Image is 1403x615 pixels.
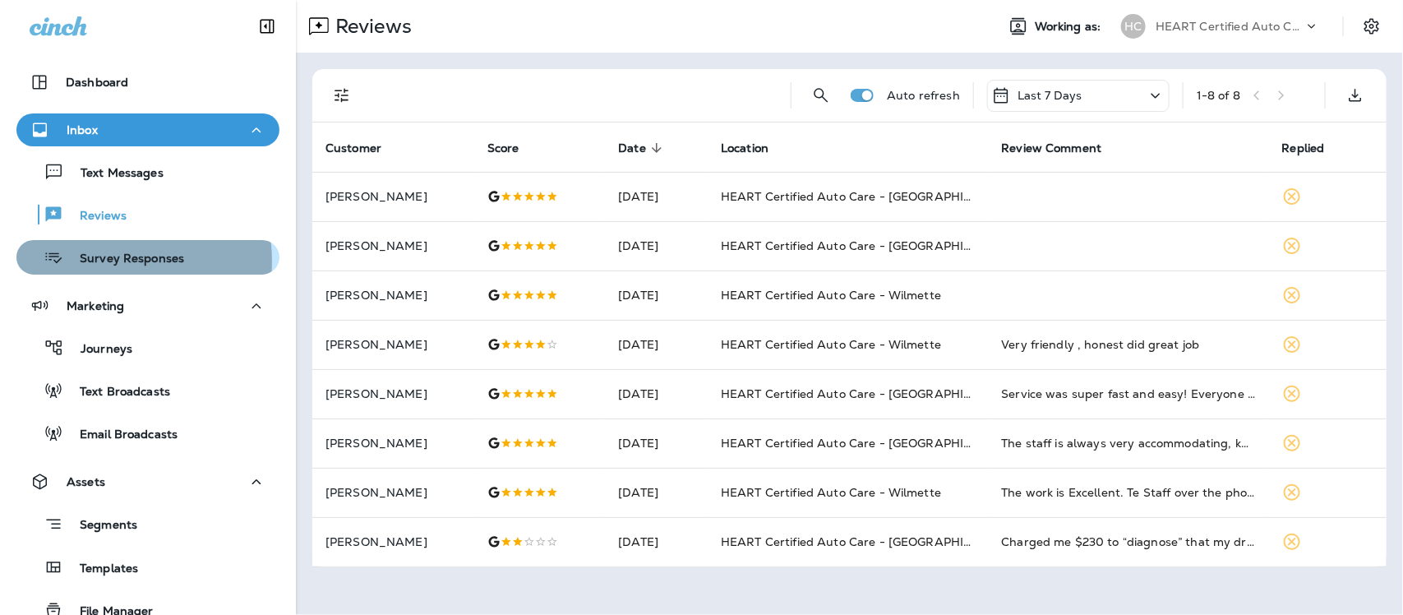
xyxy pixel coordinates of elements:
[325,190,461,203] p: [PERSON_NAME]
[605,517,708,566] td: [DATE]
[721,141,790,155] span: Location
[16,197,279,232] button: Reviews
[721,386,1016,401] span: HEART Certified Auto Care - [GEOGRAPHIC_DATA]
[325,141,403,155] span: Customer
[721,141,768,155] span: Location
[16,240,279,275] button: Survey Responses
[325,387,461,400] p: [PERSON_NAME]
[605,172,708,221] td: [DATE]
[1339,79,1372,112] button: Export as CSV
[721,337,941,352] span: HEART Certified Auto Care - Wilmette
[325,239,461,252] p: [PERSON_NAME]
[325,535,461,548] p: [PERSON_NAME]
[16,113,279,146] button: Inbox
[1156,20,1304,33] p: HEART Certified Auto Care
[887,89,960,102] p: Auto refresh
[63,428,178,443] p: Email Broadcasts
[63,518,137,534] p: Segments
[1282,141,1325,155] span: Replied
[1035,20,1105,34] span: Working as:
[1001,336,1255,353] div: Very friendly , honest did great job
[605,369,708,418] td: [DATE]
[329,14,412,39] p: Reviews
[721,534,1016,549] span: HEART Certified Auto Care - [GEOGRAPHIC_DATA]
[605,418,708,468] td: [DATE]
[618,141,646,155] span: Date
[67,123,98,136] p: Inbox
[16,66,279,99] button: Dashboard
[487,141,541,155] span: Score
[325,437,461,450] p: [PERSON_NAME]
[1001,484,1255,501] div: The work is Excellent. Te Staff over the phone to the visit to drop the car off were Professional...
[1121,14,1146,39] div: HC
[721,485,941,500] span: HEART Certified Auto Care - Wilmette
[16,289,279,322] button: Marketing
[605,320,708,369] td: [DATE]
[1001,534,1255,550] div: Charged me $230 to “diagnose” that my driver side window would go up!
[1197,89,1240,102] div: 1 - 8 of 8
[1282,141,1346,155] span: Replied
[1018,89,1082,102] p: Last 7 Days
[1001,386,1255,402] div: Service was super fast and easy! Everyone was very friendly and accommodating. Will definitely be...
[605,271,708,320] td: [DATE]
[721,189,1016,204] span: HEART Certified Auto Care - [GEOGRAPHIC_DATA]
[63,209,127,224] p: Reviews
[325,141,381,155] span: Customer
[16,373,279,408] button: Text Broadcasts
[605,221,708,271] td: [DATE]
[721,238,1016,253] span: HEART Certified Auto Care - [GEOGRAPHIC_DATA]
[67,299,124,312] p: Marketing
[325,289,461,302] p: [PERSON_NAME]
[805,79,838,112] button: Search Reviews
[1001,141,1101,155] span: Review Comment
[605,468,708,517] td: [DATE]
[63,562,138,577] p: Templates
[16,155,279,189] button: Text Messages
[1357,12,1387,41] button: Settings
[63,385,170,400] p: Text Broadcasts
[1001,141,1123,155] span: Review Comment
[16,550,279,585] button: Templates
[244,10,290,43] button: Collapse Sidebar
[67,475,105,488] p: Assets
[721,288,941,303] span: HEART Certified Auto Care - Wilmette
[63,252,184,267] p: Survey Responses
[618,141,667,155] span: Date
[721,436,1016,451] span: HEART Certified Auto Care - [GEOGRAPHIC_DATA]
[325,486,461,499] p: [PERSON_NAME]
[1001,435,1255,451] div: The staff is always very accommodating, knowledgeable, and honestly pretty entertaining. They def...
[325,79,358,112] button: Filters
[16,506,279,542] button: Segments
[16,331,279,365] button: Journeys
[16,416,279,451] button: Email Broadcasts
[16,465,279,498] button: Assets
[325,338,461,351] p: [PERSON_NAME]
[487,141,519,155] span: Score
[64,166,164,182] p: Text Messages
[66,76,128,89] p: Dashboard
[64,342,132,358] p: Journeys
